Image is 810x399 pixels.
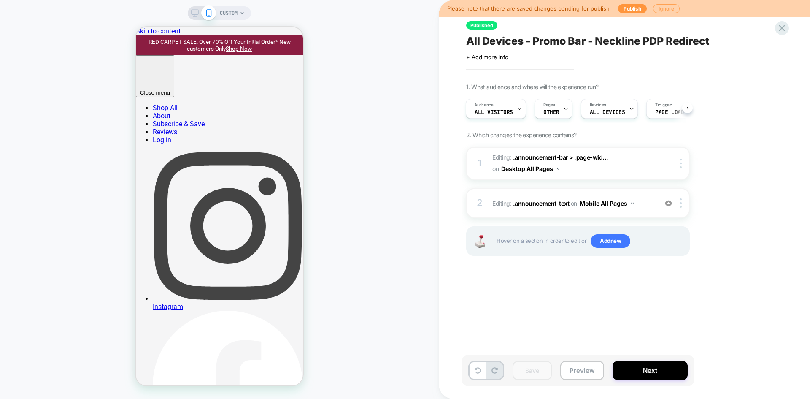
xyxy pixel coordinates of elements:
span: .announcement-text [513,200,570,207]
span: Editing : [492,152,653,175]
span: on [571,198,577,209]
span: + Add more info [466,54,508,60]
span: Page Load [655,109,684,115]
button: Mobile All Pages [580,197,634,209]
button: Ignore [653,4,680,13]
span: Audience [475,102,494,108]
img: close [680,198,682,208]
span: Close menu [4,62,34,69]
div: 1 [475,155,484,172]
a: Log in [17,109,35,117]
img: crossed eye [665,200,672,207]
span: 2. Which changes the experience contains? [466,131,576,138]
img: down arrow [556,168,560,170]
img: Joystick [471,235,488,248]
span: Add new [591,234,630,248]
a: Subscribe & Save [17,93,69,101]
span: OTHER [543,109,559,115]
span: Instagram [17,276,47,284]
a: Instagram [17,268,167,284]
span: Trigger [655,102,672,108]
button: Next [613,361,688,380]
span: All Devices - Promo Bar - Neckline PDP Redirect [466,35,710,47]
span: ALL DEVICES [590,109,625,115]
a: About [17,85,35,93]
div: RED CARPET SALE: Over 70% Off Your Initial Order* New customers Only [6,11,161,25]
span: on [492,163,499,174]
button: Publish [618,4,647,13]
a: Shop All [17,77,42,85]
img: close [680,159,682,168]
span: Editing : [492,197,653,209]
span: CUSTOM [220,6,238,20]
button: Preview [560,361,604,380]
img: down arrow [631,202,634,204]
button: Desktop All Pages [501,163,560,175]
span: .announcement-bar > .page-wid... [513,154,608,161]
span: Pages [543,102,555,108]
button: Save [513,361,552,380]
div: 2 [475,195,484,212]
span: Published [466,21,497,30]
a: Shop Now [90,18,116,25]
span: Hover on a section in order to edit or [497,234,685,248]
span: All Visitors [475,109,513,115]
a: Reviews [17,101,41,109]
span: Devices [590,102,606,108]
span: 1. What audience and where will the experience run? [466,83,598,90]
